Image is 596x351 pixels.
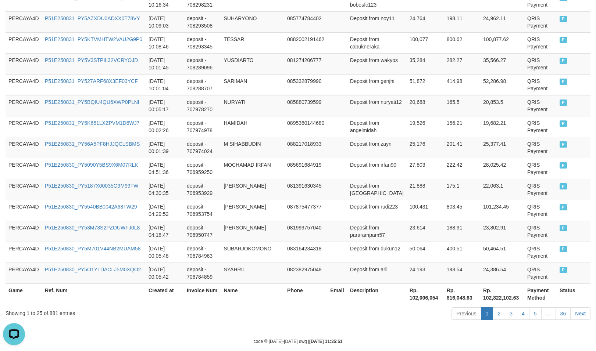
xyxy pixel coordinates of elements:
[184,116,221,137] td: deposit - 707974978
[146,95,184,116] td: [DATE] 00:05:17
[480,242,524,263] td: 50,464.51
[221,158,284,179] td: MOCHAMAD IRFAN
[407,137,444,158] td: 25,176
[347,32,407,53] td: Deposit from cabukneraka
[184,283,221,304] th: Invoice Num
[146,74,184,95] td: [DATE] 10:01:04
[284,221,327,242] td: 081999757040
[480,263,524,283] td: 24,386.54
[444,53,480,74] td: 282.27
[505,307,517,320] a: 3
[347,137,407,158] td: Deposit from zayn
[184,137,221,158] td: deposit - 707974024
[347,95,407,116] td: Deposit from nuryati12
[407,74,444,95] td: 51,872
[407,242,444,263] td: 50,064
[284,11,327,32] td: 085774784402
[45,78,138,84] a: P51E250831_PY527ARF68X3EF03YCF
[444,158,480,179] td: 222.42
[184,74,221,95] td: deposit - 708288707
[284,74,327,95] td: 085332879990
[184,200,221,221] td: deposit - 706953754
[146,242,184,263] td: [DATE] 00:05:48
[221,263,284,283] td: SYAHRIL
[407,263,444,283] td: 24,193
[480,74,524,95] td: 52,286.98
[524,158,557,179] td: QRIS Payment
[45,246,141,252] a: P51E250830_PY5M701V44NB2MUAM58
[146,221,184,242] td: [DATE] 04:18:47
[6,179,42,200] td: PERCAYA4D
[407,53,444,74] td: 35,284
[45,162,138,168] a: P51E250830_PY5090Y5BS9X6M07RLK
[284,200,327,221] td: 087875477377
[524,95,557,116] td: QRIS Payment
[444,95,480,116] td: 165.5
[284,263,327,283] td: 082382975048
[221,137,284,158] td: M SIHABBUDIN
[284,179,327,200] td: 081391630345
[6,32,42,53] td: PERCAYA4D
[347,283,407,304] th: Description
[524,263,557,283] td: QRIS Payment
[524,137,557,158] td: QRIS Payment
[184,221,221,242] td: deposit - 706950747
[480,179,524,200] td: 22,063.1
[524,179,557,200] td: QRIS Payment
[444,200,480,221] td: 803.45
[444,32,480,53] td: 800.62
[560,37,567,43] span: PAID
[480,53,524,74] td: 35,566.27
[556,307,571,320] a: 36
[407,200,444,221] td: 100,431
[560,16,567,22] span: PAID
[221,95,284,116] td: NURYATI
[560,99,567,106] span: PAID
[42,283,146,304] th: Ref. Num
[444,242,480,263] td: 400.51
[347,179,407,200] td: Deposit from [GEOGRAPHIC_DATA]
[221,32,284,53] td: TESSAR
[284,32,327,53] td: 0882002191462
[184,11,221,32] td: deposit - 708293508
[480,200,524,221] td: 101,234.45
[6,116,42,137] td: PERCAYA4D
[327,283,347,304] th: Email
[347,263,407,283] td: Deposit from aril
[6,307,243,317] div: Showing 1 to 25 of 881 entries
[480,95,524,116] td: 20,853.5
[524,221,557,242] td: QRIS Payment
[347,74,407,95] td: Deposit from genjhi
[347,158,407,179] td: Deposit from irfan90
[407,179,444,200] td: 21,888
[480,137,524,158] td: 25,377.41
[146,263,184,283] td: [DATE] 00:05:42
[184,53,221,74] td: deposit - 708289096
[480,283,524,304] th: Rp. 102,822,102.63
[524,74,557,95] td: QRIS Payment
[284,158,327,179] td: 085691684919
[6,11,42,32] td: PERCAYA4D
[444,11,480,32] td: 198.11
[347,11,407,32] td: Deposit from noy11
[407,158,444,179] td: 27,803
[480,158,524,179] td: 28,025.42
[6,263,42,283] td: PERCAYA4D
[407,221,444,242] td: 23,614
[493,307,505,320] a: 2
[444,116,480,137] td: 156.21
[184,263,221,283] td: deposit - 706784859
[444,263,480,283] td: 193.54
[184,242,221,263] td: deposit - 706784963
[452,307,481,320] a: Previous
[45,36,142,42] a: P51E250831_PY5KTVMHTW2VAU2G9P0
[45,15,140,21] a: P51E250831_PY5AZXDU0ADXX0T78VY
[254,339,343,344] small: code © [DATE]-[DATE] dwg |
[221,74,284,95] td: SARIMAN
[347,221,407,242] td: Deposit from pararampam57
[444,283,480,304] th: Rp. 816,048.63
[221,53,284,74] td: YUSDIARTO
[221,221,284,242] td: [PERSON_NAME]
[541,307,556,320] a: …
[529,307,542,320] a: 5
